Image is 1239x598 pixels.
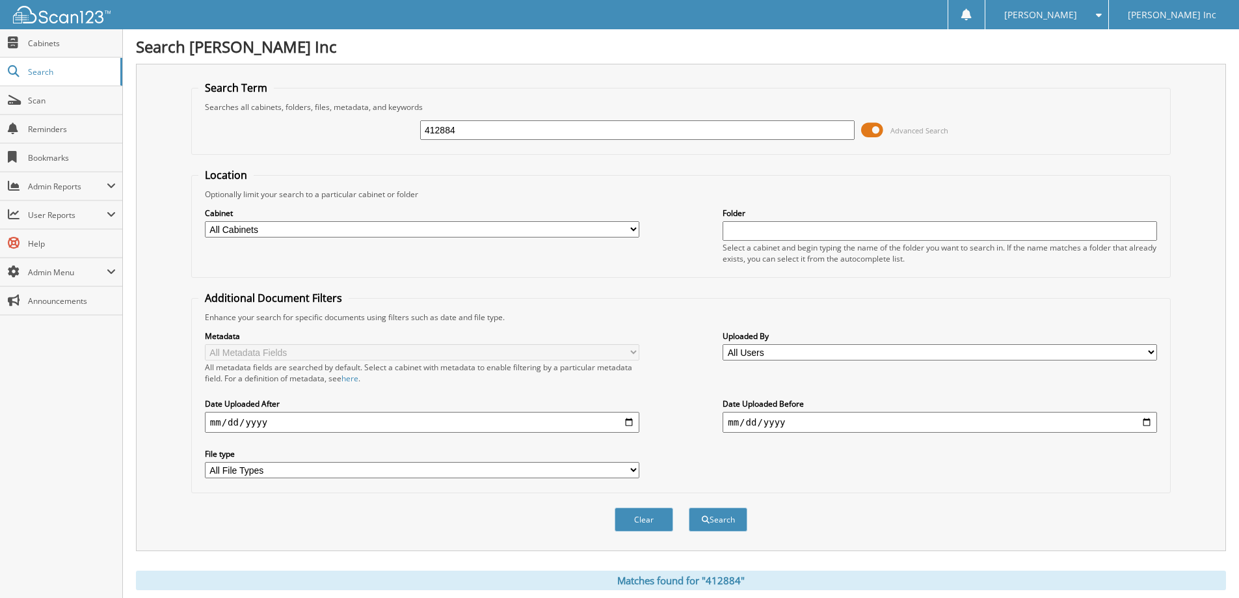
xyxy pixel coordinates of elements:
[723,242,1157,264] div: Select a cabinet and begin typing the name of the folder you want to search in. If the name match...
[28,95,116,106] span: Scan
[205,331,639,342] label: Metadata
[1128,11,1216,19] span: [PERSON_NAME] Inc
[198,81,274,95] legend: Search Term
[28,295,116,306] span: Announcements
[723,398,1157,409] label: Date Uploaded Before
[136,571,1226,590] div: Matches found for "412884"
[723,208,1157,219] label: Folder
[198,189,1164,200] div: Optionally limit your search to a particular cabinet or folder
[28,38,116,49] span: Cabinets
[198,168,254,182] legend: Location
[28,238,116,249] span: Help
[198,291,349,305] legend: Additional Document Filters
[723,412,1157,433] input: end
[198,312,1164,323] div: Enhance your search for specific documents using filters such as date and file type.
[28,152,116,163] span: Bookmarks
[205,398,639,409] label: Date Uploaded After
[1004,11,1077,19] span: [PERSON_NAME]
[205,412,639,433] input: start
[615,508,673,532] button: Clear
[205,208,639,219] label: Cabinet
[198,102,1164,113] div: Searches all cabinets, folders, files, metadata, and keywords
[28,124,116,135] span: Reminders
[28,181,107,192] span: Admin Reports
[136,36,1226,57] h1: Search [PERSON_NAME] Inc
[28,210,107,221] span: User Reports
[689,508,747,532] button: Search
[723,331,1157,342] label: Uploaded By
[890,126,948,135] span: Advanced Search
[205,362,639,384] div: All metadata fields are searched by default. Select a cabinet with metadata to enable filtering b...
[205,448,639,459] label: File type
[28,267,107,278] span: Admin Menu
[341,373,358,384] a: here
[13,6,111,23] img: scan123-logo-white.svg
[28,66,114,77] span: Search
